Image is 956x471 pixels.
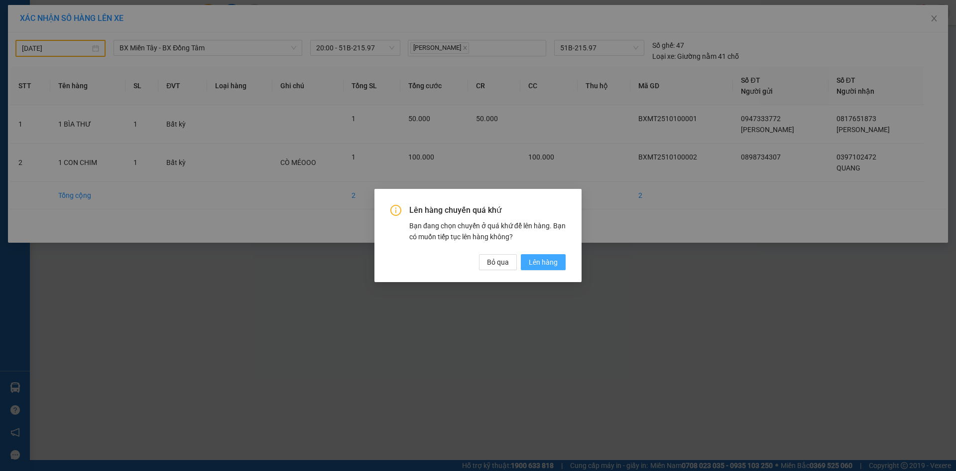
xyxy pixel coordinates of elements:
[409,220,566,242] div: Bạn đang chọn chuyến ở quá khứ để lên hàng. Bạn có muốn tiếp tục lên hàng không?
[521,254,566,270] button: Lên hàng
[487,257,509,268] span: Bỏ qua
[390,205,401,216] span: info-circle
[529,257,558,268] span: Lên hàng
[479,254,517,270] button: Bỏ qua
[409,205,566,216] span: Lên hàng chuyến quá khứ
